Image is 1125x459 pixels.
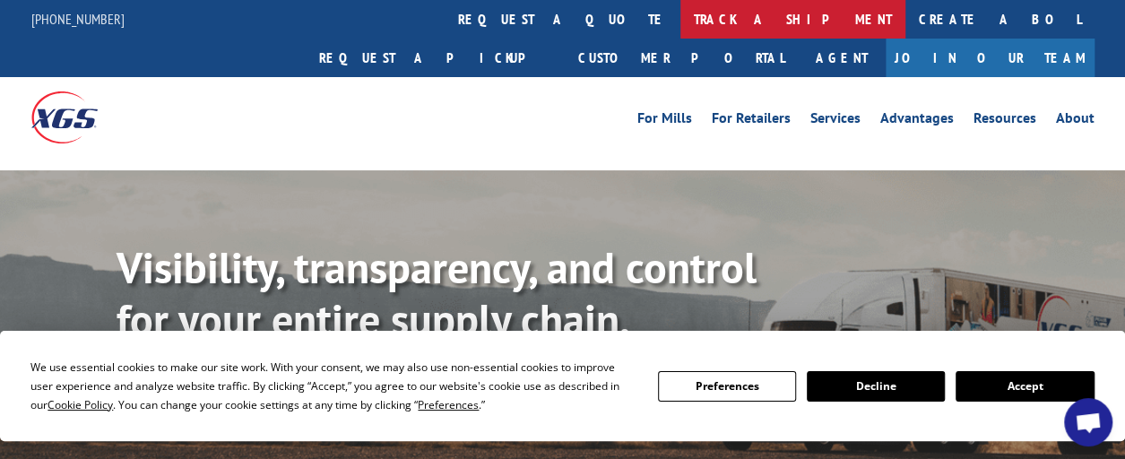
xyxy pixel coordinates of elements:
[565,39,798,77] a: Customer Portal
[886,39,1095,77] a: Join Our Team
[637,111,692,131] a: For Mills
[880,111,954,131] a: Advantages
[974,111,1036,131] a: Resources
[30,358,636,414] div: We use essential cookies to make our site work. With your consent, we may also use non-essential ...
[117,239,757,347] b: Visibility, transparency, and control for your entire supply chain.
[798,39,886,77] a: Agent
[712,111,791,131] a: For Retailers
[956,371,1094,402] button: Accept
[418,397,479,412] span: Preferences
[31,10,125,28] a: [PHONE_NUMBER]
[810,111,861,131] a: Services
[807,371,945,402] button: Decline
[1056,111,1095,131] a: About
[658,371,796,402] button: Preferences
[306,39,565,77] a: Request a pickup
[1064,398,1112,446] div: Open chat
[48,397,113,412] span: Cookie Policy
